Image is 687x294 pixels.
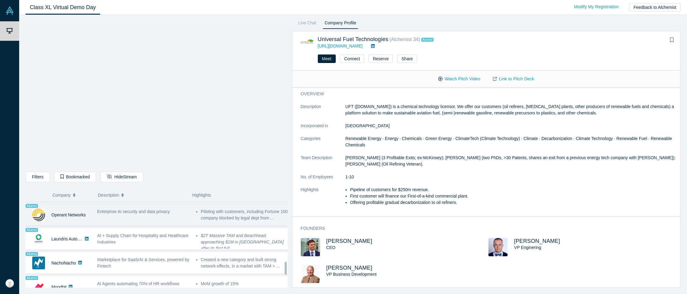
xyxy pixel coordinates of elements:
button: Watch Pitch Video [432,74,487,84]
img: Moodbit's Logo [32,281,45,293]
a: Company Profile [323,19,358,29]
a: NachoNacho [51,261,76,265]
h3: overview [301,91,668,97]
span: AI Agents automating 70% of HR workflows [97,281,179,286]
span: Marketplace for SaaS/AI & Services, powered by Fintech [97,257,189,268]
button: Bookmarked [54,172,96,182]
span: AI + Supply Chain for Hospitality and Healthcare Industries [97,233,189,244]
span: Company [53,189,71,201]
span: CEO [326,245,335,250]
span: Alumni [26,228,38,232]
span: Enterprise AI security and data privacy [97,209,170,214]
li: First customer will finance our First-of-a-kind commercial plant. [350,193,676,199]
iframe: Alchemist Class XL Demo Day: Vault [26,20,287,167]
img: Laundris Autonomous Inventory Management's Logo [32,233,45,245]
button: Connect [340,54,364,63]
em: $2T Massive TAM and Beachhead. approaching $1M in [GEOGRAPHIC_DATA] after its first full ... [201,233,284,251]
a: Operant Networks [51,212,86,217]
a: Link to Pitch Deck [487,74,540,84]
a: [PERSON_NAME] [326,238,373,244]
dt: Team Description [301,155,345,174]
button: Filters [26,172,50,182]
a: Universal Fuel Technologies [318,36,388,42]
a: Laundris Autonomous Inventory Management [51,236,137,241]
img: Stephen Sims's Profile Image [301,265,320,283]
a: [PERSON_NAME] [514,238,560,244]
img: NachoNacho's Logo [32,257,45,269]
dd: [GEOGRAPHIC_DATA] [345,123,676,129]
img: Universal Fuel Technologies's Logo [301,36,314,49]
span: Renewable Energy · Energy · Chemicals · Green Energy · ClimateTech (Climate Technology) · Climate... [345,136,672,147]
dt: Highlights [301,187,345,212]
a: [PERSON_NAME] [326,265,373,271]
li: Pipeline of customers for $250m revenue. [350,187,676,193]
li: Working with Fortune 500 companies and ... [201,287,289,293]
img: Alchemist Vault Logo [5,6,14,15]
dd: 1-10 [345,174,676,180]
dt: Incorporated in [301,123,345,135]
li: Offering profitable gradual decarbonization to oil refiners. [350,199,676,206]
dt: No. of Employees [301,174,345,187]
a: Moodbit [51,285,67,289]
a: Live Chat [296,19,318,29]
button: HideStream [100,172,143,182]
li: MoM growth of 15% [201,281,289,287]
img: Denis Pchelintsev's Profile Image [488,238,508,256]
p: [PERSON_NAME] (3 Profitable Exits; ex-McKinsey); [PERSON_NAME] (two PhDs, >30 Patents, shares an ... [345,155,676,167]
button: Feedback to Alchemist [629,3,681,12]
span: Alumni [26,204,38,208]
span: Highlights [192,193,211,198]
span: Alumni [26,252,38,256]
a: Class XL Virtual Demo Day [26,0,100,15]
button: Bookmark [668,36,676,44]
a: [URL][DOMAIN_NAME] [318,44,363,48]
span: Description [98,189,119,201]
button: Reserve [369,54,393,63]
span: Alumni [26,276,38,280]
img: Operant Networks's Logo [32,208,45,221]
span: Alumni [421,38,434,42]
dt: Description [301,103,345,123]
span: VP Business Development [326,272,377,277]
h3: Founders [301,225,668,232]
a: Modify My Registration [567,2,625,12]
button: Description [98,189,186,201]
img: Courtney Sales's Account [5,279,14,288]
small: ( Alchemist 34 ) [390,37,420,42]
li: Piloting with customers, including Fortune 100 company blocked by legal dept from ... [201,208,289,221]
dt: Categories [301,135,345,155]
button: Share [397,54,417,63]
p: UFT ([DOMAIN_NAME]) is a chemical technology licensor. We offer our customers (oil refiners, [MED... [345,103,676,116]
li: Created a new category and built strong network effects, in a market with TAM > ... [201,257,289,269]
span: VP Enginering [514,245,541,250]
img: Alexei Beltyukov's Profile Image [301,238,320,256]
button: Meet [318,54,336,63]
button: Company [53,189,92,201]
